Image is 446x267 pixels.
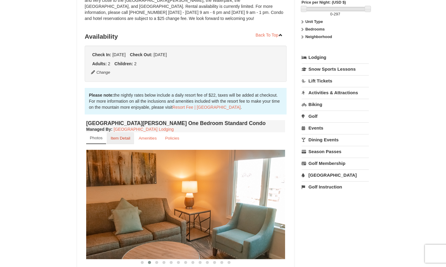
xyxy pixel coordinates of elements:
div: the nightly rates below include a daily resort fee of $22, taxes will be added at checkout. For m... [85,88,287,114]
a: Lodging [302,52,369,63]
label: - [302,11,369,17]
span: [DATE] [153,52,167,57]
span: 2 [134,61,137,66]
a: Golf Instruction [302,181,369,192]
strong: Check Out: [130,52,152,57]
span: 0 [330,12,332,16]
a: Activities & Attractions [302,87,369,98]
strong: Unit Type [305,19,323,24]
strong: : [86,127,112,132]
span: 297 [334,12,340,16]
strong: Please note: [89,93,114,98]
a: Snow Sports Lessons [302,63,369,75]
strong: Check In: [92,52,111,57]
strong: Bedrooms [305,27,325,31]
a: Policies [161,132,183,144]
small: Policies [165,136,179,140]
strong: Children: [115,61,133,66]
span: 2 [108,61,110,66]
span: Managed By [86,127,111,132]
strong: Adults: [92,61,107,66]
h4: [GEOGRAPHIC_DATA][PERSON_NAME] One Bedroom Standard Condo [86,120,285,126]
a: Events [302,122,369,133]
a: [GEOGRAPHIC_DATA] [302,169,369,181]
small: Item Detail [111,136,130,140]
strong: Neighborhood [305,34,332,39]
small: Amenities [139,136,157,140]
a: [GEOGRAPHIC_DATA] Lodging [114,127,174,132]
span: [DATE] [112,52,126,57]
img: 18876286-190-c668afff.jpg [86,150,285,259]
a: Biking [302,99,369,110]
h3: Availability [85,31,287,43]
a: Item Detail [107,132,134,144]
a: Resort Fee | [GEOGRAPHIC_DATA] [172,105,240,110]
small: Photos [90,136,102,140]
button: Change [91,69,111,76]
a: Golf [302,111,369,122]
a: Season Passes [302,146,369,157]
a: Golf Membership [302,158,369,169]
a: Amenities [135,132,161,144]
a: Dining Events [302,134,369,145]
a: Photos [86,132,106,144]
a: Back To Top [252,31,287,40]
a: Lift Tickets [302,75,369,86]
